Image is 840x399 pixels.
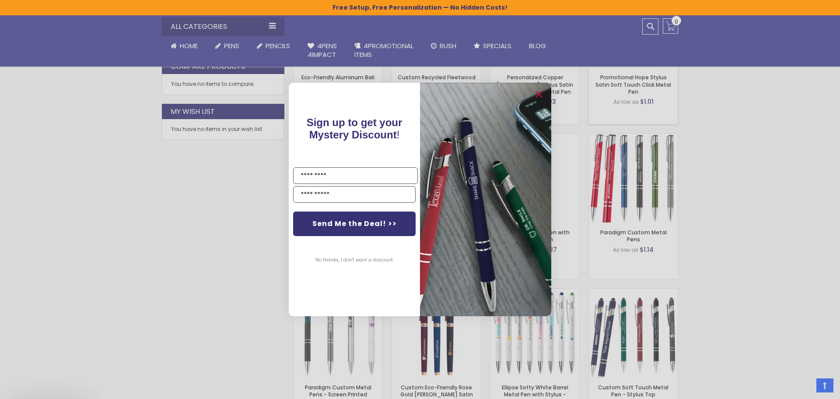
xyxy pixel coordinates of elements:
button: Close dialog [532,87,546,101]
img: pop-up-image [420,83,551,316]
span: ! [307,117,402,141]
button: Send Me the Deal! >> [293,212,416,236]
span: Sign up to get your Mystery Discount [307,117,402,141]
button: No thanks, I don't want a discount. [311,249,398,271]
